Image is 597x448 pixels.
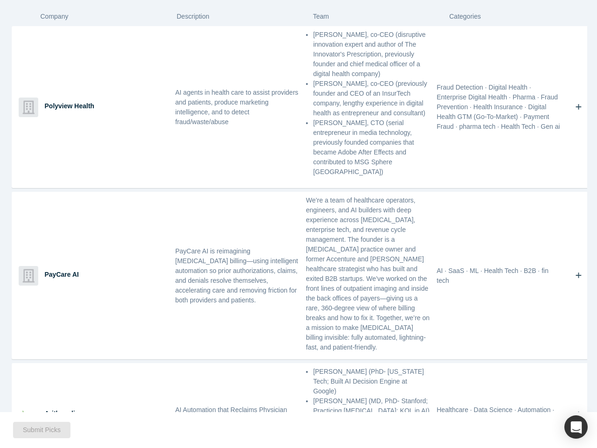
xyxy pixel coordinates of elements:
button: Submit Picks [13,422,70,438]
div: Arithmedics [45,409,169,419]
li: [PERSON_NAME], co-CEO (previously founder and CEO of an InsurTech company, lengthy experience in ... [313,79,430,118]
div: Fraud Detection · Digital Health · Enterprise Digital Health · Pharma · Fraud Prevention · Health... [433,27,564,188]
img: Arithmedics [19,405,38,425]
li: [PERSON_NAME], CTO (serial entrepreneur in media technology, previously founded companies that be... [313,118,430,177]
li: [PERSON_NAME], co-CEO (disruptive innovation expert and author of The Innovator's Prescription, p... [313,30,430,79]
li: [PERSON_NAME] (PhD- [US_STATE] Tech; Built AI Decision Engine at Google) [313,367,430,396]
div: PayCare AI [45,270,169,280]
div: Company [41,7,177,26]
img: PayCare AI [19,266,38,286]
button: Bookmark [564,26,593,188]
div: AI · SaaS · ML · Health Tech · B2B · fin tech [433,192,564,359]
div: PayCare AI is reimagining [MEDICAL_DATA] billing—using intelligent automation so prior authorizat... [172,192,303,359]
div: Categories [449,7,585,26]
div: Polyview Health [45,101,169,111]
div: Description [177,7,313,26]
button: Bookmark [564,192,593,359]
p: We’re a team of healthcare operators, engineers, and AI builders with deep experience across [MED... [306,196,430,352]
li: [PERSON_NAME] (MD, PhD- Stanford; Practicing [MEDICAL_DATA]; KOL in AI) [313,396,430,416]
img: Polyview Health [19,98,38,117]
div: AI agents in health care to assist providers and patients, produce marketing intelligence, and to... [172,27,303,188]
div: Team [313,7,449,26]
